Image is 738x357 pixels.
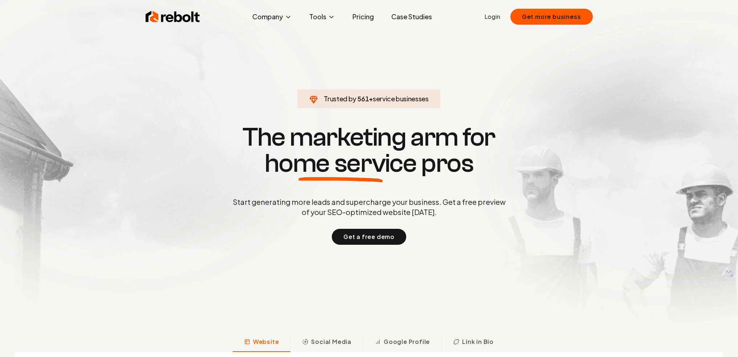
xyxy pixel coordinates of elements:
[332,229,406,245] button: Get a free demo
[265,150,417,177] span: home service
[195,124,543,177] h1: The marketing arm for pros
[510,9,593,25] button: Get more business
[311,337,351,346] span: Social Media
[233,333,291,352] button: Website
[373,94,429,103] span: service businesses
[290,333,363,352] button: Social Media
[485,12,500,21] a: Login
[324,94,356,103] span: Trusted by
[441,333,505,352] button: Link in Bio
[386,9,438,24] a: Case Studies
[253,337,279,346] span: Website
[347,9,380,24] a: Pricing
[146,9,200,24] img: Rebolt Logo
[357,94,369,104] span: 561
[231,197,507,217] p: Start generating more leads and supercharge your business. Get a free preview of your SEO-optimiz...
[363,333,441,352] button: Google Profile
[303,9,341,24] button: Tools
[384,337,430,346] span: Google Profile
[369,94,373,103] span: +
[462,337,494,346] span: Link in Bio
[246,9,298,24] button: Company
